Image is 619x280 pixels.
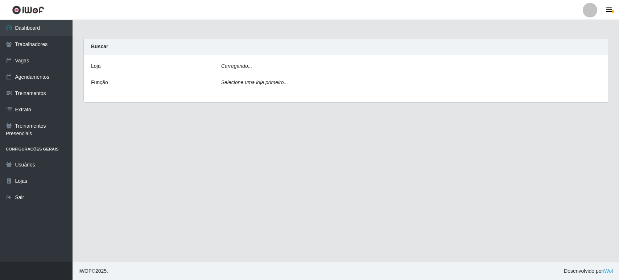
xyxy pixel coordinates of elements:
strong: Buscar [91,44,108,49]
img: CoreUI Logo [12,5,44,15]
label: Função [91,79,108,86]
span: © 2025 . [78,267,108,275]
span: Desenvolvido por [564,267,613,275]
span: IWOF [78,268,92,274]
i: Carregando... [221,63,252,69]
i: Selecione uma loja primeiro... [221,79,288,85]
a: iWof [603,268,613,274]
label: Loja [91,62,100,70]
